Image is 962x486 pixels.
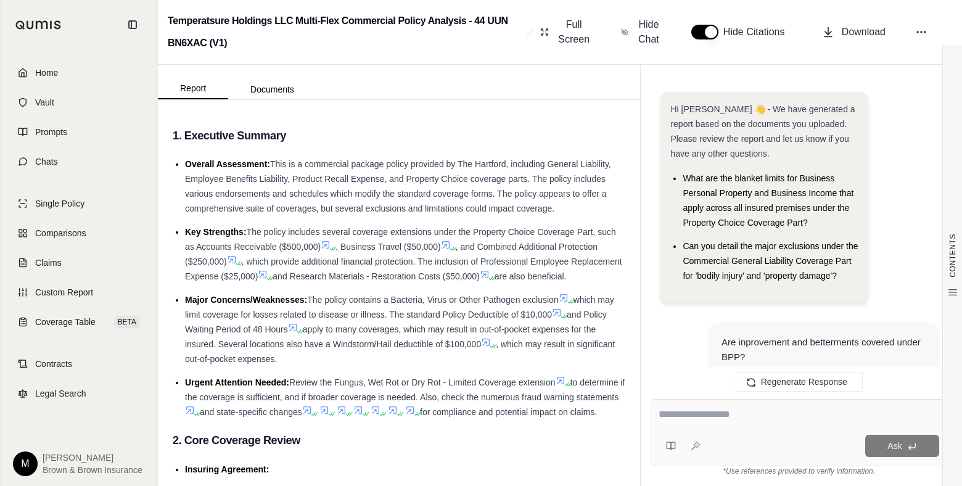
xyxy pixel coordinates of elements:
span: which may limit coverage for losses related to disease or illness. The standard Policy Deductible... [185,295,614,319]
a: Contracts [8,350,150,377]
span: Legal Search [35,387,86,400]
button: Report [158,78,228,99]
span: Home [35,67,58,79]
span: Hi [PERSON_NAME] 👋 - We have generated a report based on the documents you uploaded. Please revie... [670,104,855,159]
span: and Research Materials - Restoration Costs ($50,000) [273,271,479,281]
span: Overall Assessment: [185,159,270,169]
button: Collapse sidebar [123,15,142,35]
button: Ask [865,435,939,457]
span: Download [842,25,886,39]
span: Brown & Brown Insurance [43,464,142,476]
span: , Business Travel ($50,000) [335,242,440,252]
span: The policy includes several coverage extensions under the Property Choice Coverage Part, such as ... [185,227,616,252]
h3: 2. Core Coverage Review [173,429,625,451]
span: Insuring Agreement: [185,464,269,474]
span: Hide Citations [723,25,792,39]
span: BETA [114,316,140,328]
span: Can you detail the major exclusions under the Commercial General Liability Coverage Part for 'bod... [683,241,858,281]
span: for compliance and potential impact on claims. [420,407,597,417]
span: Major Concerns/Weaknesses: [185,295,307,305]
span: Vault [35,96,54,109]
span: Prompts [35,126,67,138]
span: Urgent Attention Needed: [185,377,289,387]
span: Single Policy [35,197,84,210]
img: Qumis Logo [15,20,62,30]
span: Claims [35,257,62,269]
a: Claims [8,249,150,276]
h2: Temperatsure Holdings LLC Multi-Flex Commercial Policy Analysis - 44 UUN BN6XAC (V1) [168,10,522,54]
a: Single Policy [8,190,150,217]
span: and state-specific changes [200,407,302,417]
span: Review the Fungus, Wet Rot or Dry Rot - Limited Coverage extension [289,377,556,387]
span: Full Screen [556,17,591,47]
span: apply to many coverages, which may result in out-of-pocket expenses for the insured. Several loca... [185,324,596,349]
span: Comparisons [35,227,86,239]
span: Ask [887,441,902,451]
a: Home [8,59,150,86]
button: Download [817,20,890,44]
a: Custom Report [8,279,150,306]
div: *Use references provided to verify information. [651,466,947,476]
span: Chats [35,155,58,168]
div: M [13,451,38,476]
span: Custom Report [35,286,93,299]
a: Vault [8,89,150,116]
button: Hide Chat [616,12,667,52]
span: The policy contains a Bacteria, Virus or Other Pathogen exclusion [307,295,559,305]
a: Chats [8,148,150,175]
span: Regenerate Response [761,377,847,387]
span: This is a commercial package policy provided by The Hartford, including General Liability, Employ... [185,159,611,213]
span: are also beneficial. [495,271,567,281]
span: Hide Chat [636,17,662,47]
button: Regenerate Response [736,372,863,392]
span: , which provide additional financial protection. The inclusion of Professional Employee Replaceme... [185,257,622,281]
span: [PERSON_NAME] [43,451,142,464]
a: Legal Search [8,380,150,407]
span: What are the blanket limits for Business Personal Property and Business Income that apply across ... [683,173,853,228]
a: Prompts [8,118,150,146]
span: Contracts [35,358,72,370]
h3: 1. Executive Summary [173,125,625,147]
a: Comparisons [8,220,150,247]
button: Full Screen [535,12,596,52]
span: CONTENTS [948,234,958,278]
span: Key Strengths: [185,227,247,237]
div: Are inprovement and betterments covered under BPP? [721,335,926,364]
a: Coverage TableBETA [8,308,150,336]
span: Coverage Table [35,316,96,328]
button: Documents [228,80,316,99]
